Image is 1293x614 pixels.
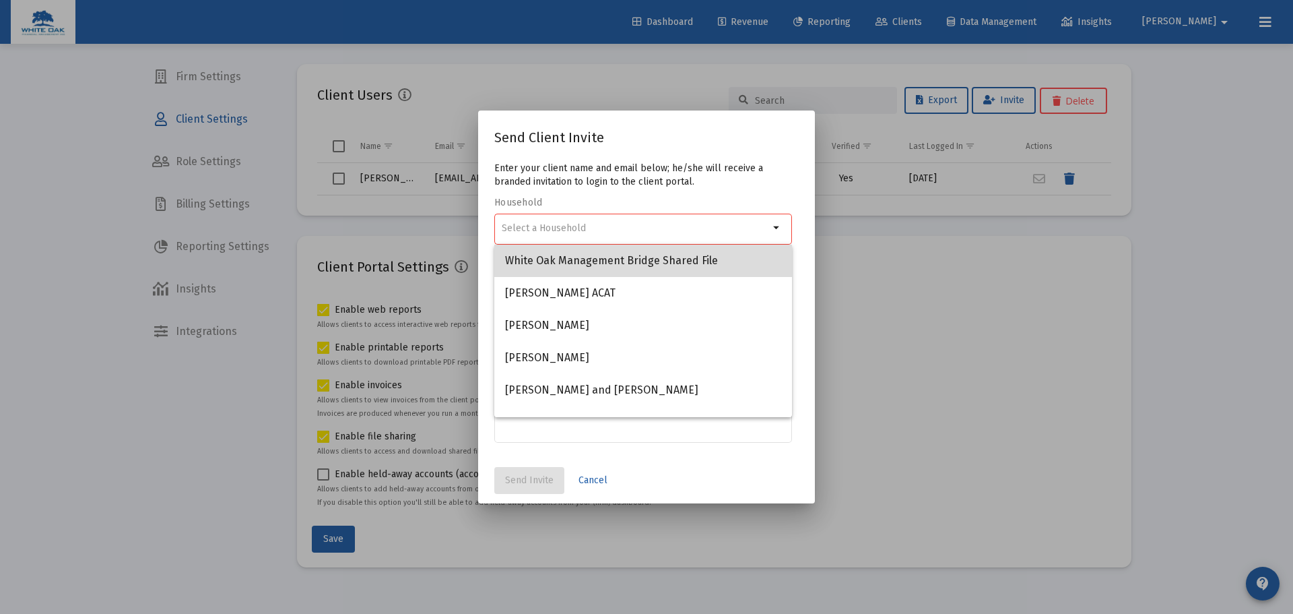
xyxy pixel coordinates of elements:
[568,467,618,494] button: Cancel
[505,474,554,486] span: Send Invite
[494,197,785,208] label: Household
[769,220,785,236] mat-icon: arrow_drop_down
[505,277,781,309] span: [PERSON_NAME] ACAT
[494,162,799,189] p: Enter your client name and email below; he/she will receive a branded invitation to login to the ...
[494,467,564,494] button: Send Invite
[578,474,607,486] span: Cancel
[494,127,799,148] div: Send Client Invite
[505,406,781,439] span: [PERSON_NAME] and [PERSON_NAME]
[505,374,781,406] span: [PERSON_NAME] and [PERSON_NAME]
[505,245,781,277] span: White Oak Management Bridge Shared File
[505,342,781,374] span: [PERSON_NAME]
[505,309,781,342] span: [PERSON_NAME]
[502,223,769,234] input: Select a Household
